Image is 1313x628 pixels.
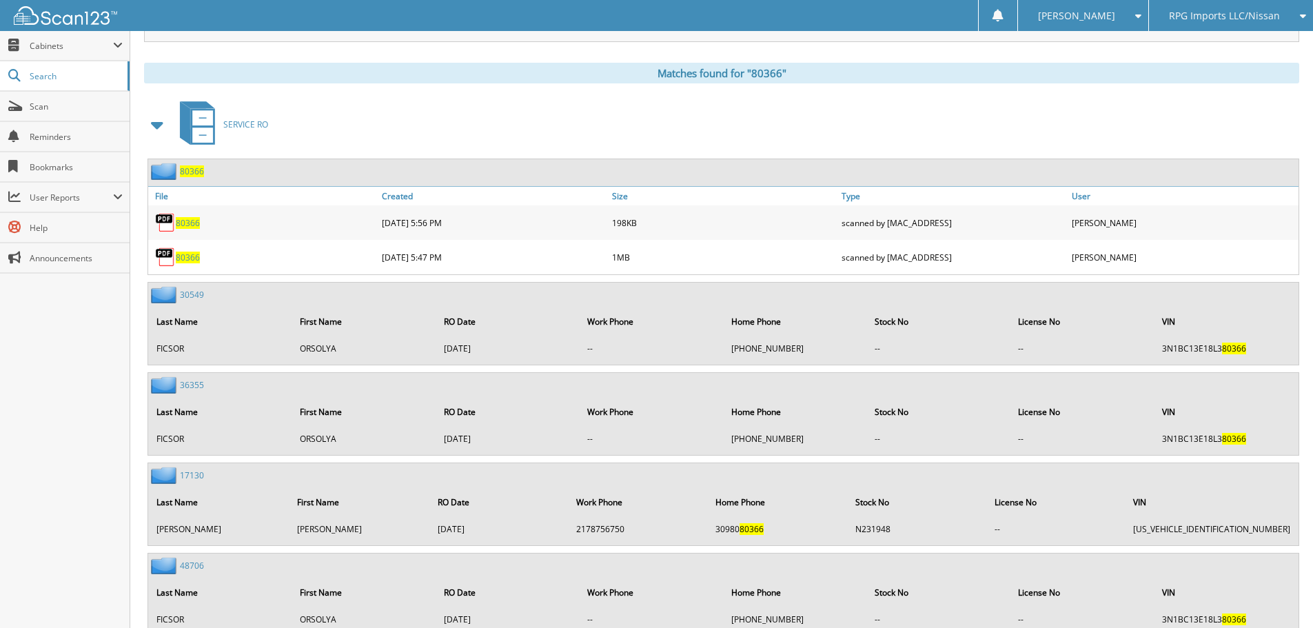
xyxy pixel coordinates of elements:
th: Last Name [150,307,292,336]
span: SERVICE RO [223,119,268,130]
td: [PERSON_NAME] [290,518,429,540]
td: FICSOR [150,337,292,360]
th: RO Date [437,307,579,336]
span: Cabinets [30,40,113,52]
a: File [148,187,378,205]
th: VIN [1155,578,1297,607]
th: First Name [293,307,435,336]
a: 80366 [176,252,200,263]
th: Home Phone [724,307,866,336]
img: folder2.png [151,286,180,303]
th: Home Phone [724,578,866,607]
td: ORSOLYA [293,337,435,360]
div: scanned by [MAC_ADDRESS] [838,209,1068,236]
a: SERVICE RO [172,97,268,152]
td: N231948 [848,518,986,540]
th: Stock No [848,488,986,516]
th: VIN [1155,307,1297,336]
img: PDF.png [155,247,176,267]
img: folder2.png [151,163,180,180]
th: RO Date [437,398,579,426]
td: 2178756750 [569,518,708,540]
th: License No [988,488,1125,516]
div: [DATE] 5:47 PM [378,243,609,271]
th: Stock No [868,307,1010,336]
div: Matches found for "80366" [144,63,1299,83]
span: RPG Imports LLC/Nissan [1169,12,1280,20]
th: Work Phone [580,578,722,607]
div: [PERSON_NAME] [1068,209,1299,236]
div: [PERSON_NAME] [1068,243,1299,271]
img: scan123-logo-white.svg [14,6,117,25]
th: Last Name [150,488,289,516]
th: Work Phone [580,398,722,426]
span: User Reports [30,192,113,203]
a: 80366 [180,165,204,177]
span: 80366 [1222,433,1246,445]
span: 80366 [1222,614,1246,625]
span: Announcements [30,252,123,264]
th: RO Date [437,578,579,607]
a: 30549 [180,289,204,301]
th: License No [1011,307,1153,336]
img: folder2.png [151,376,180,394]
a: 48706 [180,560,204,571]
img: folder2.png [151,467,180,484]
span: Reminders [30,131,123,143]
th: VIN [1126,488,1297,516]
span: 80366 [1222,343,1246,354]
span: 80366 [176,217,200,229]
img: folder2.png [151,557,180,574]
td: -- [580,337,722,360]
th: Home Phone [724,398,866,426]
td: 30980 [709,518,847,540]
span: Scan [30,101,123,112]
th: First Name [290,488,429,516]
th: Stock No [868,398,1010,426]
img: PDF.png [155,212,176,233]
div: 198KB [609,209,839,236]
td: -- [580,427,722,450]
th: License No [1011,578,1153,607]
td: [DATE] [437,337,579,360]
td: ORSOLYA [293,427,435,450]
td: [US_VEHICLE_IDENTIFICATION_NUMBER] [1126,518,1297,540]
th: Stock No [868,578,1010,607]
th: First Name [293,578,435,607]
td: [PHONE_NUMBER] [724,427,866,450]
td: -- [988,518,1125,540]
td: [DATE] [431,518,568,540]
td: -- [868,427,1010,450]
td: [PERSON_NAME] [150,518,289,540]
td: 3N1BC13E18L3 [1155,337,1297,360]
a: 36355 [180,379,204,391]
td: -- [868,337,1010,360]
th: VIN [1155,398,1297,426]
th: RO Date [431,488,568,516]
a: Created [378,187,609,205]
a: 17130 [180,469,204,481]
th: Home Phone [709,488,847,516]
th: Work Phone [569,488,708,516]
a: Type [838,187,1068,205]
span: Help [30,222,123,234]
td: [DATE] [437,427,579,450]
th: Last Name [150,578,292,607]
td: -- [1011,337,1153,360]
span: 80366 [740,523,764,535]
div: scanned by [MAC_ADDRESS] [838,243,1068,271]
th: Last Name [150,398,292,426]
span: [PERSON_NAME] [1038,12,1115,20]
th: License No [1011,398,1153,426]
span: Search [30,70,121,82]
iframe: Chat Widget [1244,562,1313,628]
td: -- [1011,427,1153,450]
th: First Name [293,398,435,426]
a: Size [609,187,839,205]
th: Work Phone [580,307,722,336]
td: 3N1BC13E18L3 [1155,427,1297,450]
div: [DATE] 5:56 PM [378,209,609,236]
